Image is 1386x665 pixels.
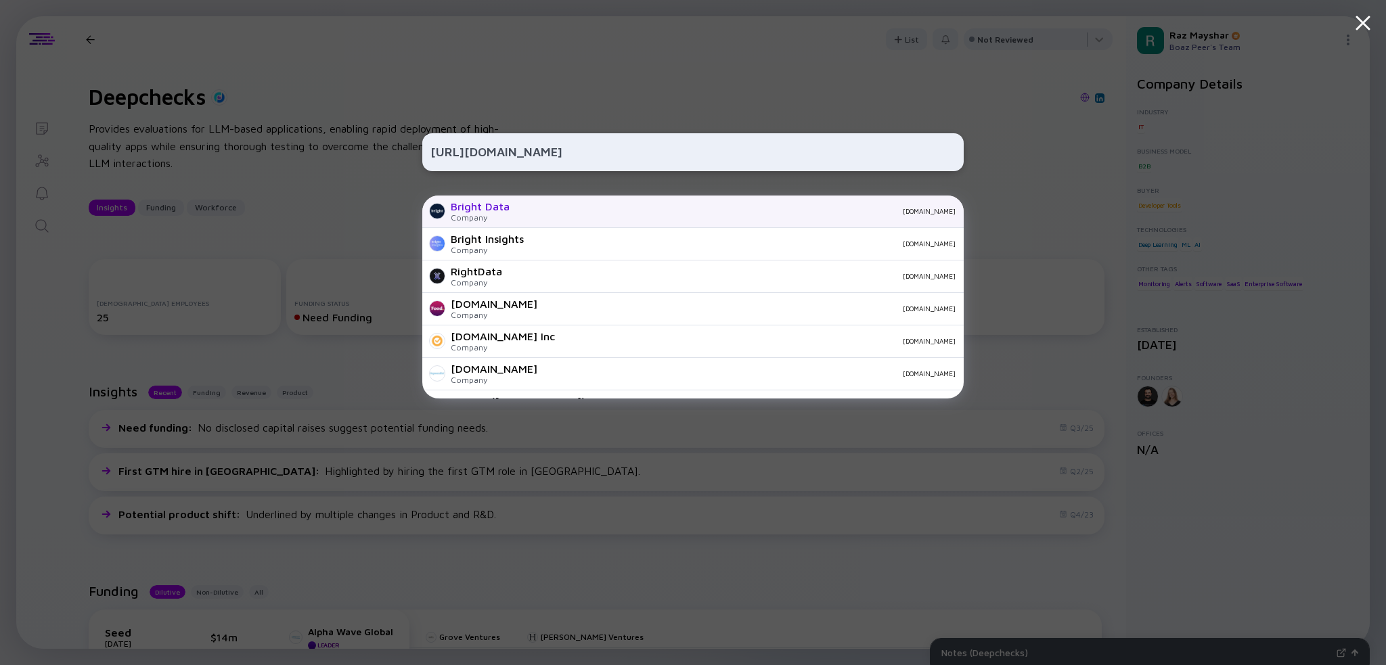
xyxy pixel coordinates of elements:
[451,245,524,255] div: Company
[451,265,502,277] div: RightData
[520,207,956,215] div: [DOMAIN_NAME]
[566,337,956,345] div: [DOMAIN_NAME]
[451,330,555,342] div: [DOMAIN_NAME] Inc
[535,239,956,248] div: [DOMAIN_NAME]
[451,375,537,385] div: Company
[451,395,585,407] div: Gravity ([DOMAIN_NAME])
[513,272,956,280] div: [DOMAIN_NAME]
[548,369,956,377] div: [DOMAIN_NAME]
[451,233,524,245] div: Bright Insights
[451,200,510,212] div: Bright Data
[451,363,537,375] div: [DOMAIN_NAME]
[451,310,537,320] div: Company
[430,140,956,164] input: Search Company or Investor...
[451,298,537,310] div: [DOMAIN_NAME]
[451,277,502,288] div: Company
[548,304,956,313] div: [DOMAIN_NAME]
[451,342,555,352] div: Company
[451,212,510,223] div: Company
